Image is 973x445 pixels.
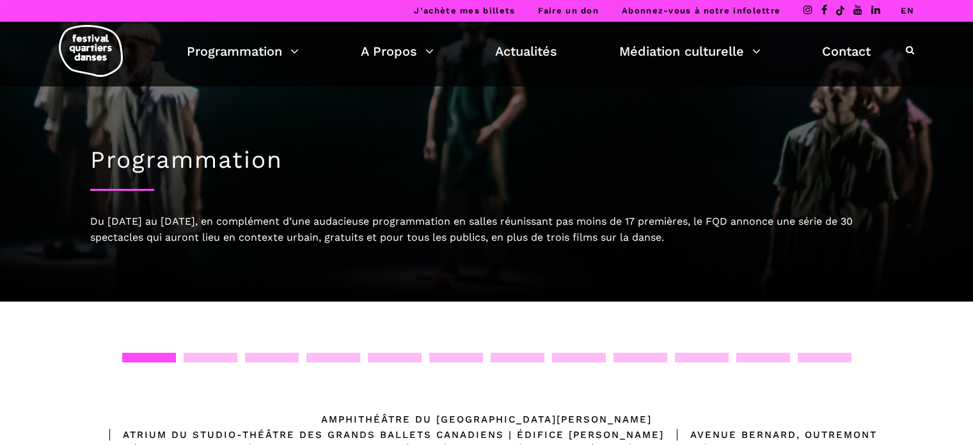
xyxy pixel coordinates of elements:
div: Avenue Bernard, Outremont [664,427,877,442]
a: J’achète mes billets [414,6,515,15]
div: Du [DATE] au [DATE], en complément d’une audacieuse programmation en salles réunissant pas moins ... [90,213,883,246]
a: Abonnez-vous à notre infolettre [622,6,780,15]
div: Amphithéâtre du [GEOGRAPHIC_DATA][PERSON_NAME] [321,412,652,427]
img: logo-fqd-med [59,25,123,77]
a: Actualités [495,40,557,62]
a: Faire un don [538,6,599,15]
a: Médiation culturelle [619,40,761,62]
a: Contact [822,40,871,62]
div: Atrium du Studio-Théâtre des Grands Ballets Canadiens | Édifice [PERSON_NAME] [97,427,664,442]
a: A Propos [361,40,434,62]
a: Programmation [187,40,299,62]
a: EN [901,6,914,15]
h1: Programmation [90,146,883,174]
